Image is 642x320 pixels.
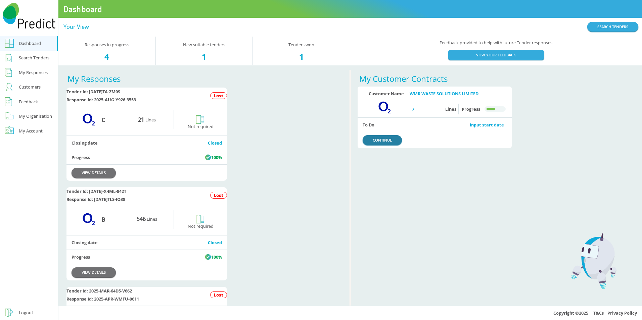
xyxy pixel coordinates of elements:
[363,135,402,145] a: CONTINUE
[210,291,227,298] div: Lost
[58,37,156,65] div: Responses in progress
[210,92,227,99] div: Lost
[120,210,174,229] div: Lines
[66,150,227,165] div: Progress
[448,50,544,60] a: VIEW YOUR FEEDBACK
[66,136,227,150] div: Closing date
[205,253,222,261] div: 100%
[470,121,504,129] div: Input start date
[188,215,214,230] div: Not required
[66,287,139,295] div: Tender Id: 2025-MAR-64D5-V662
[253,53,350,61] div: 1
[19,309,33,317] div: Logout
[66,235,227,250] div: Closing date
[410,90,504,98] div: WMR WASTE SOLUTIONS LIMITED
[3,3,56,29] img: Predict Mobile
[607,310,637,316] a: Privacy Policy
[253,37,350,65] div: Tenders won
[72,168,116,177] a: VIEW DETAILS
[63,23,89,31] div: Your View
[156,53,253,61] div: 1
[19,112,52,120] div: My Organisation
[156,37,253,65] div: New suitable tenders
[587,22,638,32] a: SEARCH TENDERS
[137,215,146,223] div: 546
[363,90,410,98] div: Customer Name
[19,68,48,76] div: My Responses
[58,306,642,320] div: Copyright © 2025
[72,267,116,277] a: VIEW DETAILS
[66,250,227,264] div: Progress
[350,36,642,66] div: Feedback provided to help with future Tender responses
[593,310,604,316] a: T&Cs
[359,73,448,84] span: My Customer Contracts
[101,116,105,124] div: C
[19,83,41,91] div: Customers
[58,53,155,61] div: 4
[461,104,506,114] div: Progress
[412,105,443,113] div: 7
[138,116,144,124] div: 21
[66,187,126,195] div: Tender Id: [DATE]-X4ML-842T
[67,73,121,84] span: My Responses
[19,127,43,135] div: My Account
[19,98,38,106] div: Feedback
[188,115,214,130] div: Not required
[358,118,512,132] div: To Do
[66,88,136,96] div: Tender Id: [DATE]TA-ZM0S
[66,195,126,203] div: Response Id: [DATE]TLS-IO38
[66,96,136,104] div: Response Id: 2025-AUG-Y926-3553
[208,238,222,247] div: Closed
[19,39,41,47] div: Dashboard
[101,215,105,223] div: B
[205,153,222,161] div: 100%
[66,295,139,303] div: Response Id: 2025-APR-WMFU-0611
[208,139,222,147] div: Closed
[412,104,459,114] div: Lines
[19,54,49,62] div: Search Tenders
[571,233,616,289] img: Predict Mobile
[210,192,227,199] div: Lost
[120,110,174,129] div: Lines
